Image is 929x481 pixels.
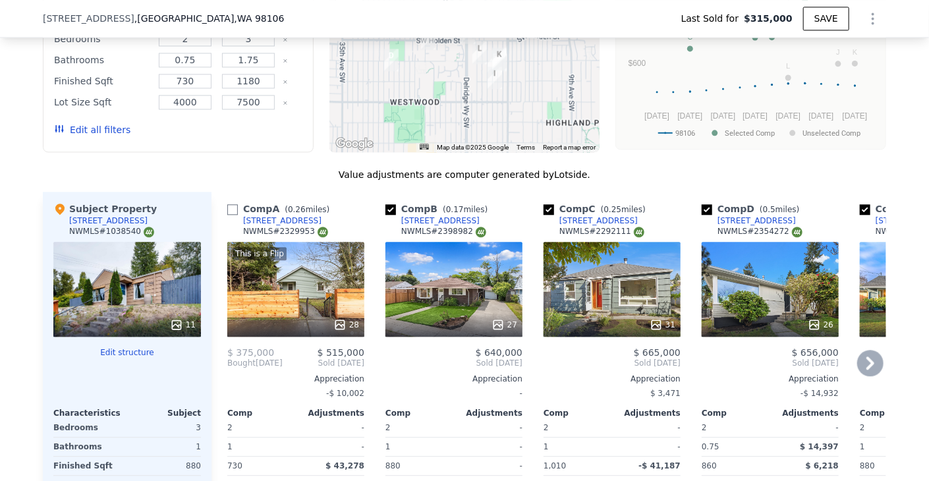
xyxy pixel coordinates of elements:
text: [DATE] [678,111,703,120]
div: 27 [492,318,517,331]
div: Value adjustments are computer generated by Lotside . [43,168,886,181]
div: 7920 17th Ave SW [492,47,507,70]
span: 880 [385,461,401,470]
div: Comp [860,408,928,418]
div: 3 [130,418,201,437]
div: - [615,438,681,456]
div: NWMLS # 2329953 [243,226,328,237]
div: 0.75 [702,438,768,456]
div: 26 [808,318,833,331]
text: $600 [629,58,646,67]
div: [STREET_ADDRESS] [718,215,796,226]
div: [STREET_ADDRESS] [559,215,638,226]
div: Appreciation [385,374,522,384]
img: NWMLS Logo [634,227,644,237]
text: [DATE] [843,111,868,120]
div: Bathrooms [53,438,125,456]
span: $ 375,000 [227,347,274,358]
div: NWMLS # 1038540 [69,226,154,237]
a: [STREET_ADDRESS] [544,215,638,226]
button: Clear [283,100,288,105]
text: K [853,47,858,55]
text: [DATE] [644,111,669,120]
span: -$ 14,932 [801,389,839,398]
div: Finished Sqft [54,72,151,90]
div: 1 [130,438,201,456]
div: Adjustments [770,408,839,418]
div: 880 [130,457,201,475]
span: $ 6,218 [806,461,839,470]
span: 2 [860,423,865,432]
span: Map data ©2025 Google [437,144,509,151]
div: - [457,418,522,437]
img: Google [333,135,376,152]
div: 7929 17th Ave SW [488,50,502,72]
span: $315,000 [744,12,793,25]
span: Last Sold for [681,12,745,25]
div: Comp D [702,202,805,215]
span: Sold [DATE] [385,358,522,368]
div: 1 [385,438,451,456]
text: [DATE] [775,111,801,120]
text: L [786,62,790,70]
span: ( miles) [279,205,335,214]
div: NWMLS # 2398982 [401,226,486,237]
img: NWMLS Logo [792,227,802,237]
div: 2509 SW Portland Ct [421,27,436,49]
span: 730 [227,461,242,470]
span: -$ 41,187 [638,461,681,470]
span: 2 [385,423,391,432]
span: Sold [DATE] [544,358,681,368]
button: Clear [283,58,288,63]
span: $ 515,000 [318,347,364,358]
div: Bedrooms [53,418,125,437]
div: Appreciation [227,374,364,384]
img: NWMLS Logo [318,227,328,237]
span: Bought [227,358,256,368]
div: - [298,438,364,456]
text: 98106 [675,128,695,137]
span: , WA 98106 [234,13,284,24]
div: - [457,457,522,475]
img: NWMLS Logo [144,227,154,237]
span: 0.5 [763,205,775,214]
div: - [773,418,839,437]
text: Selected Comp [725,128,775,137]
span: 2 [227,423,233,432]
text: C [688,33,693,41]
button: Edit all filters [54,123,130,136]
span: $ 640,000 [476,347,522,358]
a: [STREET_ADDRESS] [227,215,322,226]
div: This is a Flip [233,247,287,260]
span: Sold [DATE] [702,358,839,368]
span: 880 [860,461,875,470]
span: ( miles) [437,205,493,214]
span: 0.25 [604,205,621,214]
div: Comp B [385,202,493,215]
div: Adjustments [612,408,681,418]
text: J [836,48,840,56]
div: Comp [702,408,770,418]
div: 8117 17th Ave SW [488,67,502,89]
text: Unselected Comp [802,128,860,137]
img: NWMLS Logo [476,227,486,237]
button: Show Options [860,5,886,32]
span: $ 14,397 [800,442,839,451]
div: - [615,418,681,437]
button: SAVE [803,7,849,30]
span: 2 [544,423,549,432]
div: Comp A [227,202,335,215]
div: Comp [227,408,296,418]
text: [DATE] [743,111,768,120]
div: 7925 29th Ave SW [384,49,399,71]
div: 1 [227,438,293,456]
div: Bathrooms [54,51,151,69]
div: [STREET_ADDRESS] [243,215,322,226]
span: ( miles) [754,205,804,214]
div: [STREET_ADDRESS] [401,215,480,226]
div: Comp [385,408,454,418]
div: [DATE] [227,358,283,368]
span: 1,010 [544,461,566,470]
div: [STREET_ADDRESS] [69,215,148,226]
div: Comp C [544,202,651,215]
